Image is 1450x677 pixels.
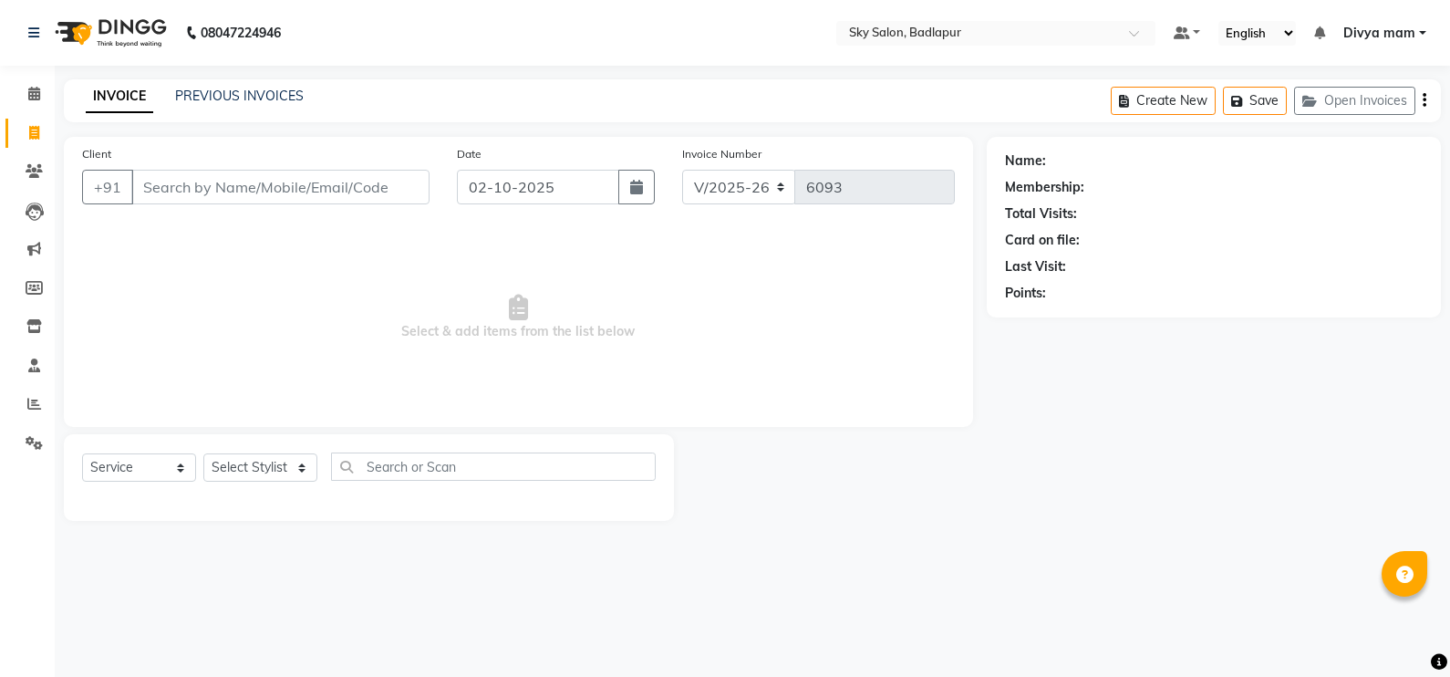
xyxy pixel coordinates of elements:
label: Client [82,146,111,162]
button: +91 [82,170,133,204]
img: logo [47,7,171,58]
div: Last Visit: [1005,257,1066,276]
div: Name: [1005,151,1046,171]
button: Save [1223,87,1287,115]
iframe: chat widget [1373,604,1432,659]
a: PREVIOUS INVOICES [175,88,304,104]
div: Membership: [1005,178,1084,197]
input: Search or Scan [331,453,656,481]
div: Card on file: [1005,231,1080,250]
label: Date [457,146,482,162]
div: Total Visits: [1005,204,1077,224]
a: INVOICE [86,80,153,113]
span: Divya mam [1343,24,1415,43]
b: 08047224946 [201,7,281,58]
span: Select & add items from the list below [82,226,955,409]
div: Points: [1005,284,1046,303]
input: Search by Name/Mobile/Email/Code [131,170,430,204]
button: Create New [1111,87,1216,115]
button: Open Invoices [1294,87,1415,115]
label: Invoice Number [682,146,761,162]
